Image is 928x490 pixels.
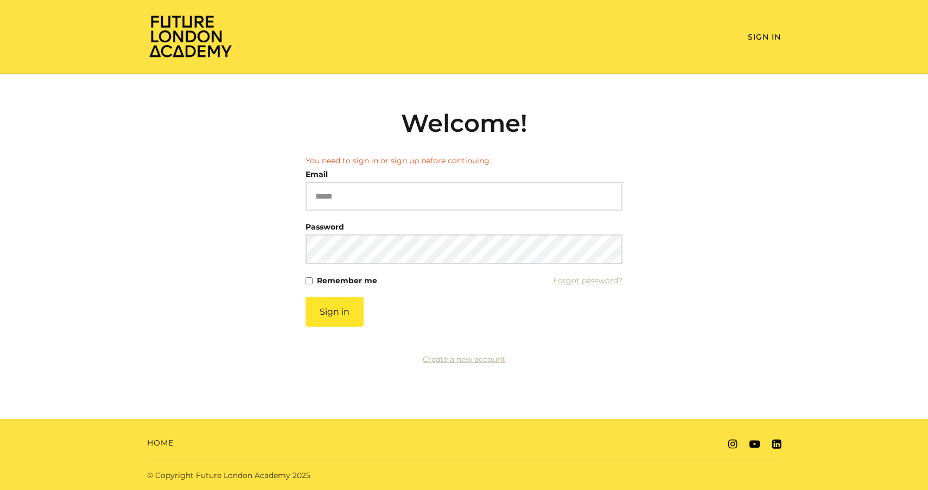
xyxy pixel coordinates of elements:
[306,219,344,234] label: Password
[306,109,622,138] h2: Welcome!
[306,155,622,167] li: You need to sign in or sign up before continuing.
[138,470,464,481] div: © Copyright Future London Academy 2025
[748,32,781,42] a: Sign In
[423,354,505,364] a: Create a new account
[147,14,234,58] img: Home Page
[147,437,174,449] a: Home
[553,273,622,288] a: Forgot password?
[317,273,377,288] label: Remember me
[306,297,364,327] button: Sign in
[306,167,328,182] label: Email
